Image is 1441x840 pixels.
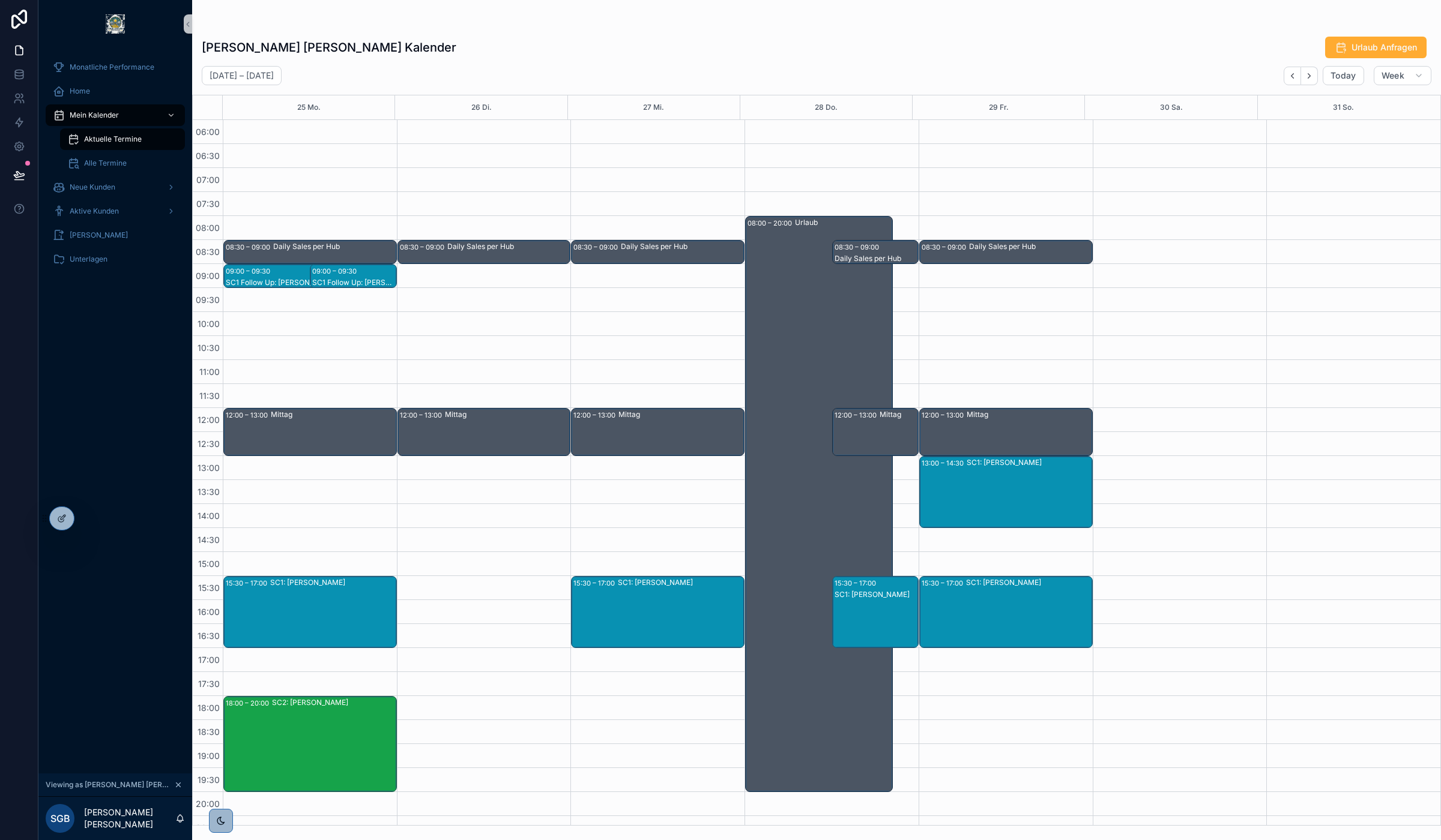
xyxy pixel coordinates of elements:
a: Monatliche Performance [46,56,185,78]
button: 26 Di. [471,95,492,119]
span: 20:00 [193,799,223,809]
span: 18:30 [195,727,223,737]
div: 08:30 – 09:00Daily Sales per Hub [920,241,1092,263]
div: 18:00 – 20:00SC2: [PERSON_NAME] [224,697,396,791]
button: Today [1323,66,1364,85]
div: 09:00 – 09:30SC1 Follow Up: [PERSON_NAME] [310,265,396,287]
div: 12:00 – 13:00 [835,409,880,421]
div: 08:30 – 09:00 [400,241,447,253]
button: 31 So. [1333,95,1354,119]
span: Week [1382,70,1404,81]
div: Daily Sales per Hub [447,242,570,251]
div: Daily Sales per Hub [273,242,396,251]
div: Daily Sales per Hub [835,254,917,263]
span: 14:00 [195,511,223,521]
div: 15:30 – 17:00SC1: [PERSON_NAME] [920,577,1092,647]
span: 08:00 [193,223,223,233]
span: 17:00 [195,655,223,665]
div: 12:00 – 13:00Mittag [398,409,570,455]
span: Today [1331,70,1356,81]
div: 08:30 – 09:00Daily Sales per Hub [398,241,570,263]
div: SC1 Follow Up: [PERSON_NAME] [312,278,395,287]
div: 12:00 – 13:00 [226,409,271,421]
div: 12:00 – 13:00Mittag [833,409,918,455]
div: SC1: [PERSON_NAME] [967,458,1092,467]
span: [PERSON_NAME] [70,230,128,240]
div: 30 Sa. [1160,95,1183,119]
span: 12:30 [195,439,223,449]
span: 16:30 [195,631,223,641]
span: Monatliche Performance [70,62,154,72]
div: 12:00 – 13:00 [922,409,967,421]
div: 12:00 – 13:00Mittag [920,409,1092,455]
span: 16:00 [195,607,223,617]
span: Aktuelle Termine [84,134,142,144]
div: SC1: [PERSON_NAME] [618,578,743,587]
div: Mittag [880,410,917,419]
a: [PERSON_NAME] [46,224,185,246]
div: Daily Sales per Hub [969,242,1092,251]
a: Aktive Kunden [46,200,185,222]
button: 25 Mo. [297,95,321,119]
span: 09:30 [193,295,223,305]
span: Unterlagen [70,254,107,264]
span: 06:30 [193,151,223,161]
div: 08:30 – 09:00 [573,241,621,253]
span: 07:00 [193,175,223,185]
div: Mittag [967,410,1092,419]
span: 15:00 [195,559,223,569]
span: 06:00 [193,127,223,137]
div: Daily Sales per Hub [621,242,743,251]
button: 28 Do. [815,95,838,119]
div: 08:30 – 09:00Daily Sales per Hub [572,241,744,263]
h1: [PERSON_NAME] [PERSON_NAME] Kalender [202,39,456,56]
div: 09:00 – 09:30 [312,265,360,277]
span: 09:00 [193,271,223,281]
div: 08:30 – 09:00 [835,241,882,253]
span: 18:00 [195,703,223,713]
div: 09:00 – 09:30 [226,265,273,277]
h2: [DATE] – [DATE] [210,70,274,82]
button: Back [1284,67,1301,85]
div: Urlaub [795,218,891,227]
div: 08:30 – 09:00 [226,241,273,253]
span: 08:30 [193,247,223,257]
div: SC1: [PERSON_NAME] [835,590,917,599]
a: Unterlagen [46,248,185,270]
span: 11:00 [196,367,223,377]
div: SC2: [PERSON_NAME] [272,698,396,707]
span: SGB [50,811,70,826]
div: Mittag [445,410,570,419]
div: Mittag [271,410,396,419]
span: 13:30 [195,487,223,497]
span: Urlaub Anfragen [1352,41,1417,53]
div: 08:00 – 20:00Urlaub [746,217,892,791]
div: 08:30 – 09:00Daily Sales per Hub [833,241,918,263]
div: 08:30 – 09:00Daily Sales per Hub [224,241,396,263]
div: 18:00 – 20:00 [226,697,272,709]
span: Alle Termine [84,158,127,168]
button: Week [1374,66,1431,85]
div: 13:00 – 14:30SC1: [PERSON_NAME] [920,457,1092,527]
span: 12:00 [195,415,223,425]
button: Next [1301,67,1318,85]
div: 08:00 – 20:00 [748,217,795,229]
span: 19:30 [195,775,223,785]
div: SC1 Follow Up: [PERSON_NAME] [226,278,369,287]
span: Viewing as [PERSON_NAME] [PERSON_NAME] [46,780,172,790]
span: Home [70,86,90,96]
div: 15:30 – 17:00 [922,577,966,589]
span: 07:30 [193,199,223,209]
button: 27 Mi. [643,95,664,119]
span: 19:00 [195,751,223,761]
span: 10:30 [195,343,223,353]
div: 15:30 – 17:00SC1: [PERSON_NAME] [833,577,918,647]
span: 10:00 [195,319,223,329]
div: 15:30 – 17:00 [573,577,618,589]
span: 14:30 [195,535,223,545]
span: 17:30 [195,679,223,689]
div: 15:30 – 17:00 [835,577,879,589]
